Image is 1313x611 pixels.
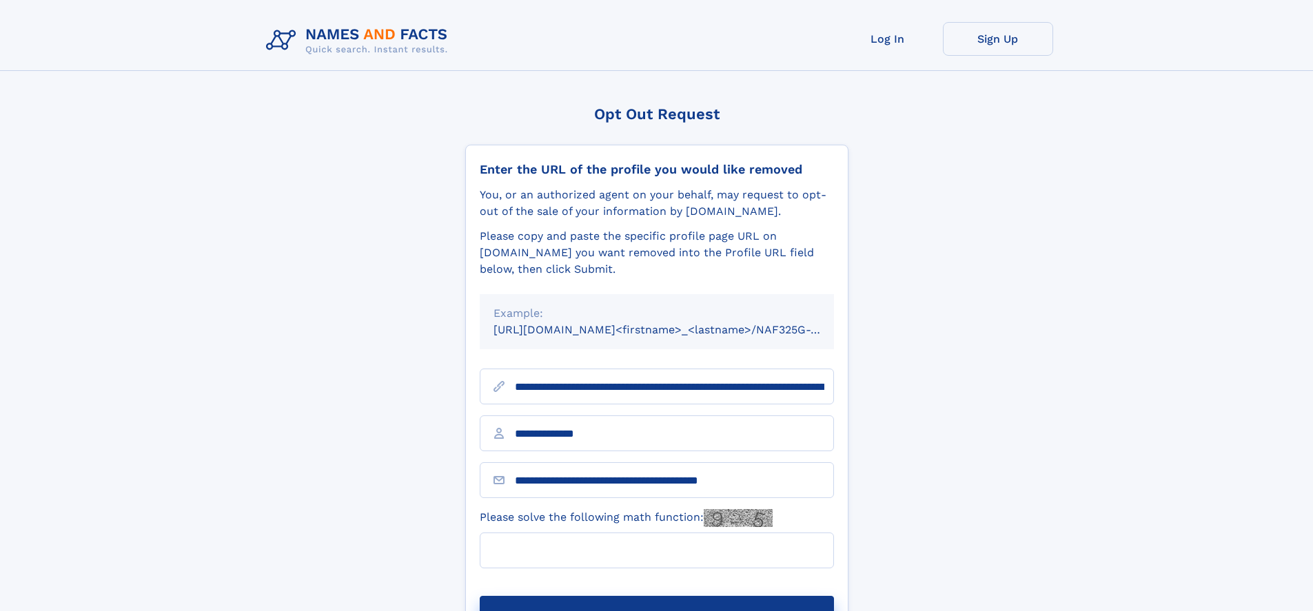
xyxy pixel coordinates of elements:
[465,105,848,123] div: Opt Out Request
[480,187,834,220] div: You, or an authorized agent on your behalf, may request to opt-out of the sale of your informatio...
[943,22,1053,56] a: Sign Up
[833,22,943,56] a: Log In
[493,323,860,336] small: [URL][DOMAIN_NAME]<firstname>_<lastname>/NAF325G-xxxxxxxx
[480,228,834,278] div: Please copy and paste the specific profile page URL on [DOMAIN_NAME] you want removed into the Pr...
[493,305,820,322] div: Example:
[261,22,459,59] img: Logo Names and Facts
[480,162,834,177] div: Enter the URL of the profile you would like removed
[480,509,773,527] label: Please solve the following math function:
